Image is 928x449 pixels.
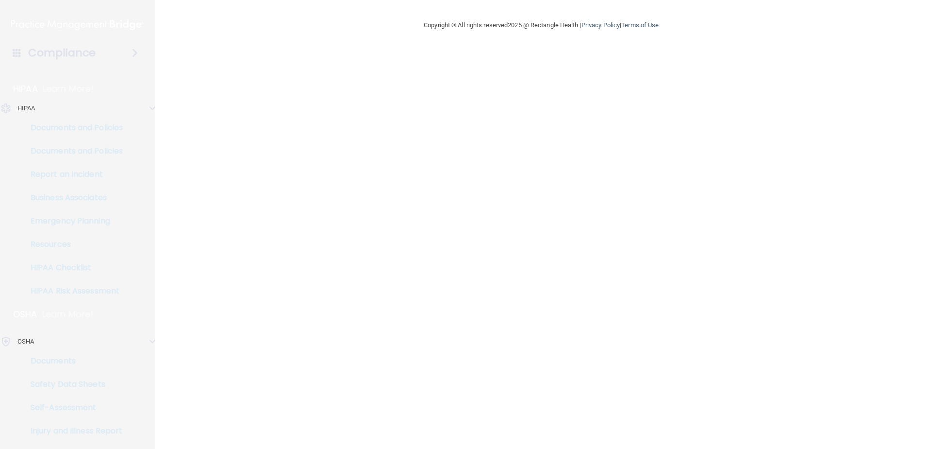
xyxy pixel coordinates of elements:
div: Copyright © All rights reserved 2025 @ Rectangle Health | | [364,10,718,41]
p: Report an Incident [6,170,139,179]
p: HIPAA Risk Assessment [6,286,139,296]
img: PMB logo [11,15,143,35]
p: HIPAA [17,103,35,114]
p: Safety Data Sheets [6,380,139,389]
a: Terms of Use [621,21,659,29]
p: Resources [6,240,139,249]
p: Learn More! [43,83,94,95]
p: OSHA [13,309,37,320]
p: OSHA [17,336,34,347]
p: Learn More! [42,309,94,320]
p: Injury and Illness Report [6,426,139,436]
p: HIPAA Checklist [6,263,139,273]
p: Emergency Planning [6,216,139,226]
p: Documents and Policies [6,146,139,156]
p: Documents and Policies [6,123,139,133]
p: HIPAA [13,83,38,95]
h4: Compliance [28,46,96,60]
p: Business Associates [6,193,139,203]
a: Privacy Policy [581,21,620,29]
p: Documents [6,356,139,366]
p: Self-Assessment [6,403,139,413]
